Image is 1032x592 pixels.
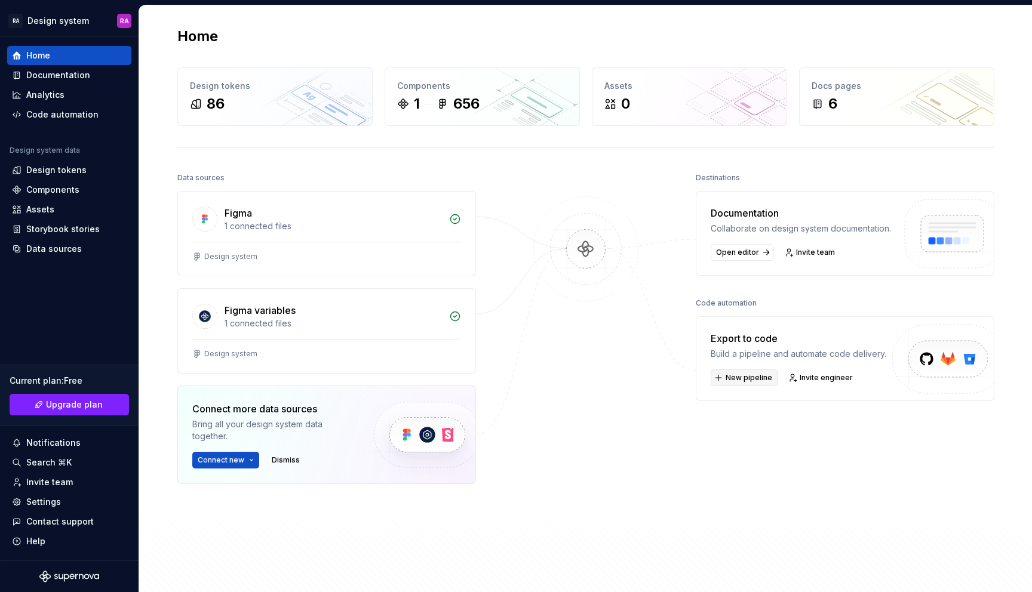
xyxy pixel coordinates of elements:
[39,571,99,582] svg: Supernova Logo
[10,375,129,387] div: Current plan : Free
[621,94,630,113] div: 0
[696,169,740,186] div: Destinations
[812,80,982,92] div: Docs pages
[7,200,131,219] a: Assets
[26,535,45,547] div: Help
[8,14,23,28] div: RA
[7,532,131,551] button: Help
[198,455,244,465] span: Connect new
[10,146,80,155] div: Design system data
[27,15,89,27] div: Design system
[711,244,774,261] a: Open editor
[177,67,373,126] a: Design tokens86
[799,67,994,126] a: Docs pages6
[711,348,886,360] div: Build a pipeline and automate code delivery.
[204,252,257,261] div: Design system
[711,331,886,346] div: Export to code
[26,516,94,528] div: Contact support
[225,317,442,329] div: 1 connected files
[204,349,257,359] div: Design system
[7,105,131,124] a: Code automation
[192,418,354,442] div: Bring all your design system data together.
[711,206,891,220] div: Documentation
[26,496,61,508] div: Settings
[7,85,131,104] a: Analytics
[190,80,360,92] div: Design tokens
[26,243,82,255] div: Data sources
[192,402,354,416] div: Connect more data sources
[207,94,225,113] div: 86
[781,244,840,261] a: Invite team
[177,191,476,276] a: Figma1 connected filesDesign system
[726,373,772,383] span: New pipeline
[46,399,103,411] span: Upgrade plan
[800,373,853,383] span: Invite engineer
[10,394,129,415] a: Upgrade plan
[26,164,87,176] div: Design tokens
[796,248,835,257] span: Invite team
[7,453,131,472] button: Search ⌘K
[716,248,759,257] span: Open editor
[696,295,757,312] div: Code automation
[225,220,442,232] div: 1 connected files
[7,66,131,85] a: Documentation
[711,369,778,386] button: New pipeline
[266,452,305,468] button: Dismiss
[26,203,54,215] div: Assets
[225,206,252,220] div: Figma
[7,161,131,180] a: Design tokens
[7,492,131,511] a: Settings
[26,50,50,61] div: Home
[177,169,225,186] div: Data sources
[26,184,79,196] div: Components
[785,369,858,386] a: Invite engineer
[453,94,480,113] div: 656
[592,67,787,126] a: Assets0
[7,473,131,492] a: Invite team
[120,16,129,26] div: RA
[7,512,131,531] button: Contact support
[7,239,131,258] a: Data sources
[828,94,837,113] div: 6
[604,80,775,92] div: Assets
[414,94,420,113] div: 1
[225,303,296,317] div: Figma variables
[26,69,90,81] div: Documentation
[177,27,218,46] h2: Home
[7,180,131,199] a: Components
[7,220,131,239] a: Storybook stories
[26,109,99,121] div: Code automation
[26,89,64,101] div: Analytics
[711,223,891,235] div: Collaborate on design system documentation.
[2,8,136,33] button: RADesign systemRA
[26,437,81,449] div: Notifications
[397,80,567,92] div: Components
[192,452,259,468] button: Connect new
[7,46,131,65] a: Home
[26,476,73,488] div: Invite team
[272,455,300,465] span: Dismiss
[177,288,476,374] a: Figma variables1 connected filesDesign system
[26,457,72,468] div: Search ⌘K
[7,433,131,452] button: Notifications
[26,223,100,235] div: Storybook stories
[385,67,580,126] a: Components1656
